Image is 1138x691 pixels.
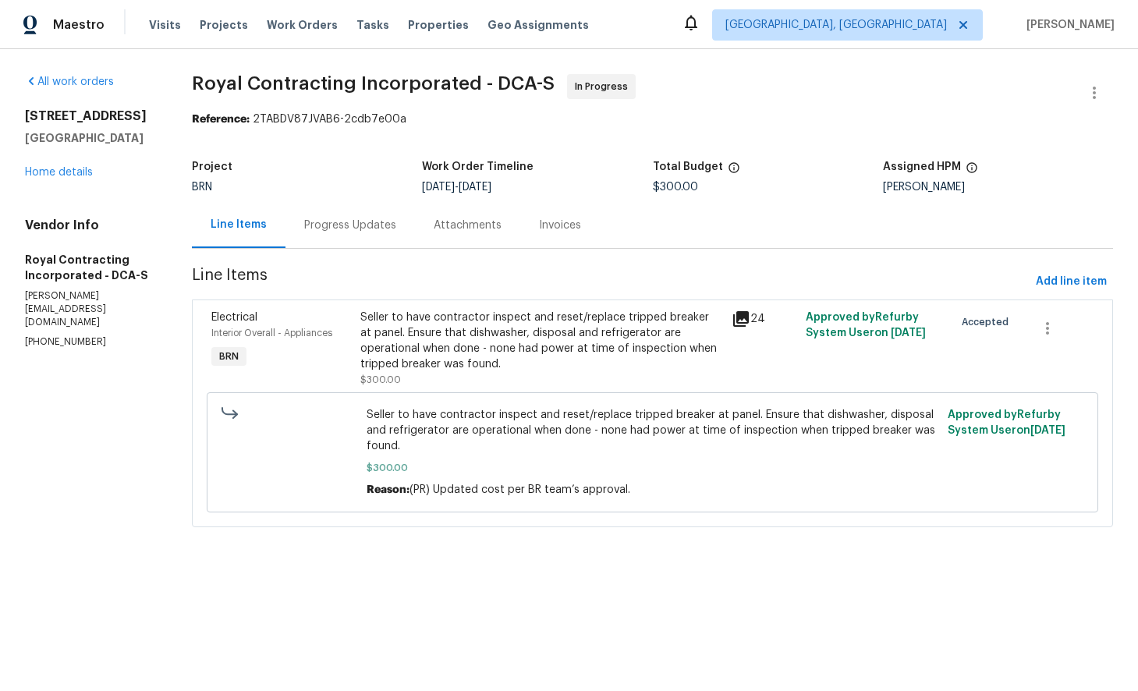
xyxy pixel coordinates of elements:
[409,484,630,495] span: (PR) Updated cost per BR team’s approval.
[213,349,245,364] span: BRN
[367,484,409,495] span: Reason:
[192,268,1030,296] span: Line Items
[891,328,926,338] span: [DATE]
[267,17,338,33] span: Work Orders
[1030,425,1065,436] span: [DATE]
[725,17,947,33] span: [GEOGRAPHIC_DATA], [GEOGRAPHIC_DATA]
[883,182,1113,193] div: [PERSON_NAME]
[806,312,926,338] span: Approved by Refurby System User on
[883,161,961,172] h5: Assigned HPM
[487,17,589,33] span: Geo Assignments
[25,218,154,233] h4: Vendor Info
[1020,17,1115,33] span: [PERSON_NAME]
[192,161,232,172] h5: Project
[459,182,491,193] span: [DATE]
[25,76,114,87] a: All work orders
[211,328,332,338] span: Interior Overall - Appliances
[422,182,491,193] span: -
[25,130,154,146] h5: [GEOGRAPHIC_DATA]
[25,167,93,178] a: Home details
[408,17,469,33] span: Properties
[192,112,1113,127] div: 2TABDV87JVAB6-2cdb7e00a
[25,252,154,283] h5: Royal Contracting Incorporated - DCA-S
[367,460,938,476] span: $300.00
[53,17,105,33] span: Maestro
[360,375,401,384] span: $300.00
[192,114,250,125] b: Reference:
[360,310,722,372] div: Seller to have contractor inspect and reset/replace tripped breaker at panel. Ensure that dishwas...
[192,74,555,93] span: Royal Contracting Incorporated - DCA-S
[25,108,154,124] h2: [STREET_ADDRESS]
[1036,272,1107,292] span: Add line item
[367,407,938,454] span: Seller to have contractor inspect and reset/replace tripped breaker at panel. Ensure that dishwas...
[962,314,1015,330] span: Accepted
[732,310,796,328] div: 24
[200,17,248,33] span: Projects
[434,218,502,233] div: Attachments
[304,218,396,233] div: Progress Updates
[728,161,740,182] span: The total cost of line items that have been proposed by Opendoor. This sum includes line items th...
[422,182,455,193] span: [DATE]
[211,217,267,232] div: Line Items
[948,409,1065,436] span: Approved by Refurby System User on
[653,182,698,193] span: $300.00
[211,312,257,323] span: Electrical
[575,79,634,94] span: In Progress
[653,161,723,172] h5: Total Budget
[966,161,978,182] span: The hpm assigned to this work order.
[25,289,154,329] p: [PERSON_NAME][EMAIL_ADDRESS][DOMAIN_NAME]
[356,19,389,30] span: Tasks
[539,218,581,233] div: Invoices
[149,17,181,33] span: Visits
[422,161,534,172] h5: Work Order Timeline
[25,335,154,349] p: [PHONE_NUMBER]
[192,182,212,193] span: BRN
[1030,268,1113,296] button: Add line item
